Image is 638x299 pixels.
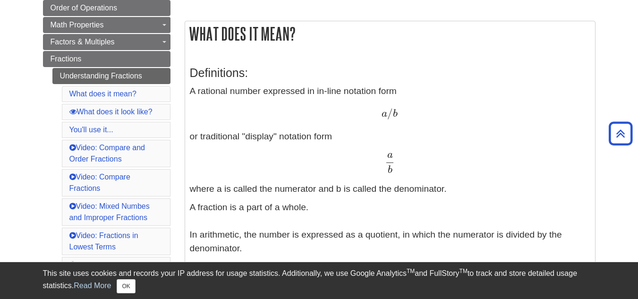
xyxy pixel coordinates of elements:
span: Factors & Multiples [51,38,115,46]
a: Math Properties [43,17,170,33]
p: A rational number expressed in in-line notation form or traditional "display" notation form where... [190,85,590,196]
a: Factors & Multiples [43,34,170,50]
h2: What does it mean? [185,21,595,46]
sup: TM [407,268,415,274]
span: b [388,165,392,175]
span: / [387,107,393,120]
div: This site uses cookies and records your IP address for usage statistics. Additionally, we use Goo... [43,268,595,293]
a: What does it look like? [69,108,153,116]
a: What does it mean? [69,90,136,98]
a: Back to Top [605,127,636,140]
span: b [393,109,398,119]
a: Video: Compare Fractions [69,173,130,192]
span: Order of Operations [51,4,117,12]
a: Read More [74,282,111,290]
span: Math Properties [51,21,104,29]
h3: Definitions: [190,66,590,80]
a: Video: Numerator and Denominator of a Fraction [69,261,157,280]
button: Close [117,279,135,293]
sup: TM [459,268,468,274]
a: Video: Mixed Numbes and Improper Fractions [69,202,150,222]
span: Fractions [51,55,82,63]
span: a [387,150,393,160]
a: Video: Compare and Order Fractions [69,144,145,163]
a: Fractions [43,51,170,67]
span: a [382,109,387,119]
a: Understanding Fractions [52,68,170,84]
a: Video: Fractions in Lowest Terms [69,231,138,251]
a: You'll use it... [69,126,113,134]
